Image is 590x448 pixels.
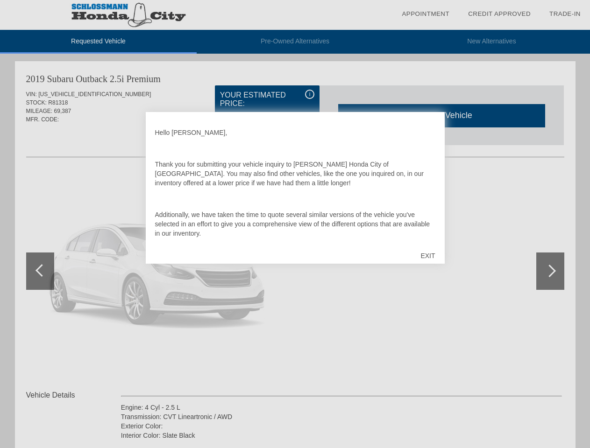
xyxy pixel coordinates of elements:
p: Hello [PERSON_NAME], [155,128,435,137]
a: Credit Approved [468,10,531,17]
div: EXIT [411,242,444,270]
p: Additionally, we have taken the time to quote several similar versions of the vehicle you've sele... [155,210,435,238]
a: Appointment [402,10,449,17]
p: Thank you for submitting your vehicle inquiry to [PERSON_NAME] Honda City of [GEOGRAPHIC_DATA]. Y... [155,160,435,188]
a: Trade-In [549,10,581,17]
